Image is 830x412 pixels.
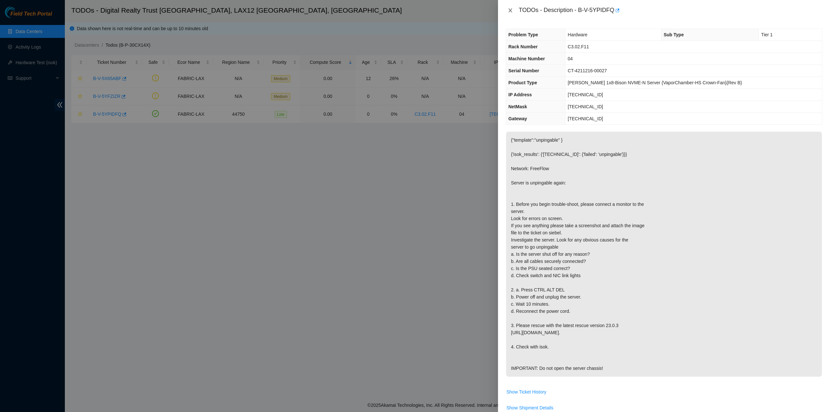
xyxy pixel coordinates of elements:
[508,68,539,73] span: Serial Number
[508,92,532,97] span: IP Address
[568,68,607,73] span: CT-4211216-00027
[664,32,684,37] span: Sub Type
[508,104,527,109] span: NetMask
[506,404,553,411] span: Show Shipment Details
[506,387,547,397] button: Show Ticket History
[568,104,603,109] span: [TECHNICAL_ID]
[508,32,538,37] span: Problem Type
[568,80,742,85] span: [PERSON_NAME] 1x8-Bison NVME-N Server {VaporChamber-HS Crown-Fan}{Rev B}
[568,44,589,49] span: C3.02.F11
[508,56,545,61] span: Machine Number
[568,116,603,121] span: [TECHNICAL_ID]
[568,32,587,37] span: Hardware
[508,44,538,49] span: Rack Number
[508,116,527,121] span: Gateway
[519,5,822,16] div: TODOs - Description - B-V-5YPIDFQ
[508,8,513,13] span: close
[761,32,773,37] span: Tier 1
[506,7,515,14] button: Close
[506,132,822,377] p: {"template":"unpingable" } {'isok_results': {'[TECHNICAL_ID]': {'failed': 'unpingable'}}} Network...
[508,80,537,85] span: Product Type
[568,92,603,97] span: [TECHNICAL_ID]
[568,56,573,61] span: 04
[506,388,546,395] span: Show Ticket History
